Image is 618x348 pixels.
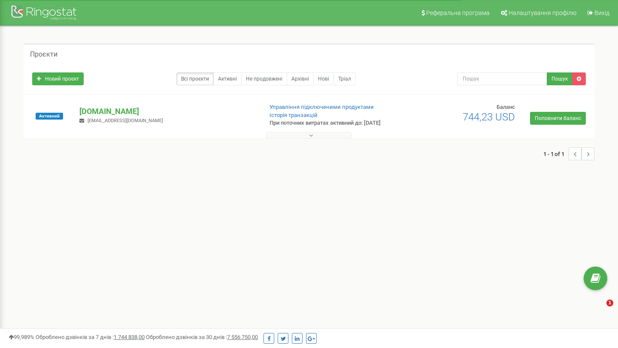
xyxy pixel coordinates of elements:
[36,334,145,340] span: Оброблено дзвінків за 7 днів :
[543,139,594,169] nav: ...
[114,334,145,340] u: 1 744 838,00
[594,9,609,16] span: Вихід
[547,72,573,85] button: Пошук
[213,72,242,85] a: Активні
[333,72,356,85] a: Тріал
[497,104,515,110] span: Баланс
[227,334,258,340] u: 7 556 750,00
[426,9,490,16] span: Реферальна програма
[463,111,515,123] span: 744,23 USD
[530,112,586,125] a: Поповнити баланс
[32,72,84,85] a: Новий проєкт
[241,72,287,85] a: Не продовжені
[79,106,255,117] p: [DOMAIN_NAME]
[270,112,318,118] a: Історія транзакцій
[30,51,58,58] h5: Проєкти
[176,72,214,85] a: Всі проєкти
[606,300,613,306] span: 1
[146,334,258,340] span: Оброблено дзвінків за 30 днів :
[509,9,576,16] span: Налаштування профілю
[589,300,609,320] iframe: Intercom live chat
[36,113,63,120] span: Активний
[457,72,547,85] input: Пошук
[270,104,374,110] a: Управління підключеними продуктами
[270,119,398,127] p: При поточних витратах активний до: [DATE]
[9,334,34,340] span: 99,989%
[287,72,314,85] a: Архівні
[543,147,569,160] span: 1 - 1 of 1
[88,118,163,123] span: [EMAIL_ADDRESS][DOMAIN_NAME]
[313,72,334,85] a: Нові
